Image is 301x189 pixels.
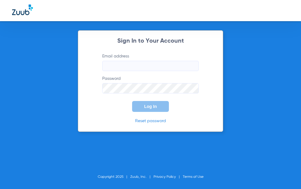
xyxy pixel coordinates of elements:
[132,101,169,112] button: Log In
[98,174,130,180] li: Copyright 2025
[102,53,199,71] label: Email address
[154,175,176,179] a: Privacy Policy
[102,76,199,93] label: Password
[144,104,157,109] span: Log In
[12,5,33,15] img: Zuub Logo
[93,38,208,44] h2: Sign In to Your Account
[183,175,204,179] a: Terms of Use
[130,174,154,180] li: Zuub, Inc.
[102,83,199,93] input: Password
[135,119,166,123] a: Reset password
[102,61,199,71] input: Email address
